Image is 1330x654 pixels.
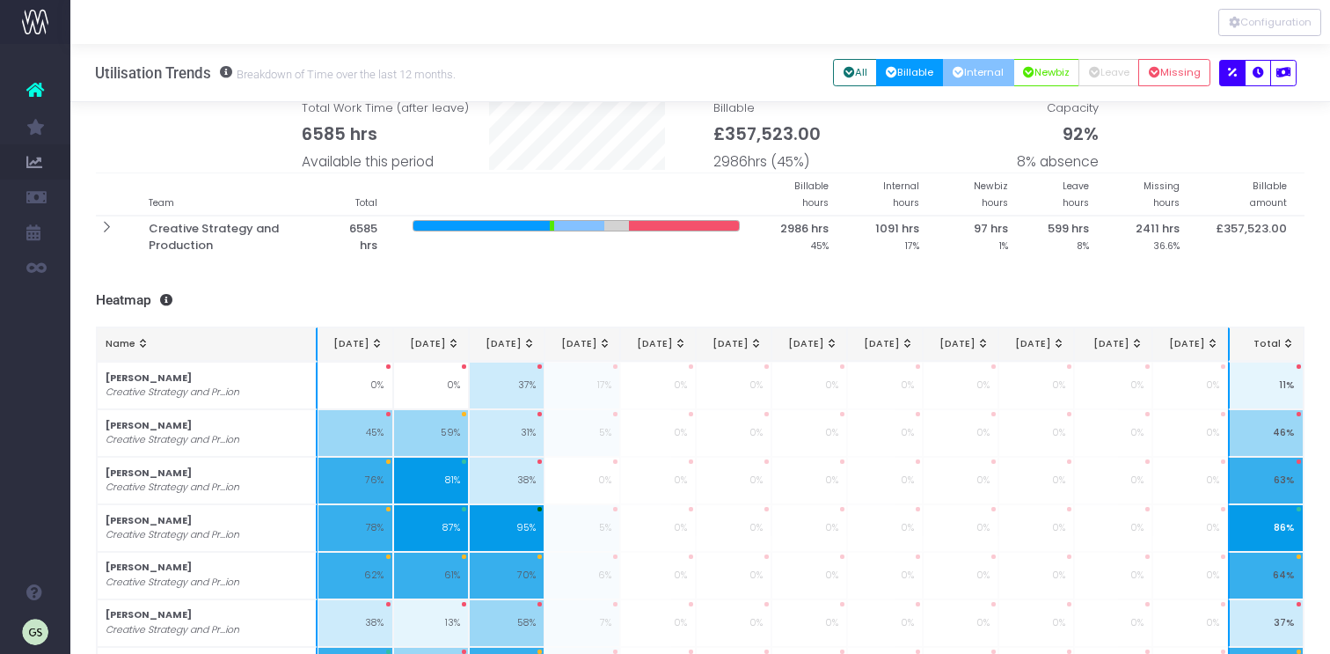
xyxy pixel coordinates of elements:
strong: [PERSON_NAME] [106,514,192,527]
td: 76% [318,457,393,504]
td: 5% [544,504,620,552]
td: 0% [923,599,998,647]
td: 0% [923,504,998,552]
div: [DATE] [403,337,460,351]
small: 17% [905,237,919,253]
small: Billable amount [1250,177,1287,210]
td: 0% [771,599,847,647]
span: 92% [1063,121,1099,147]
span: 2986 hrs [780,220,829,238]
button: Newbiz [1013,59,1080,86]
div: [DATE] [857,337,913,351]
td: 7% [544,599,620,647]
small: 36.6% [1153,237,1180,253]
small: Internal hours [883,177,919,210]
td: 13% [393,599,470,647]
small: 1% [999,237,1008,253]
td: 0% [393,362,470,409]
small: 8% [1077,237,1089,253]
td: 0% [771,552,847,599]
span: Billable [713,99,821,173]
strong: [PERSON_NAME] [106,608,192,621]
th: Jan 26: activate to sort column ascending [771,327,847,362]
td: 0% [620,552,696,599]
div: [DATE] [1008,337,1064,351]
th: Creative Strategy and Production [131,216,318,258]
img: images/default_profile_image.png [22,619,48,645]
small: Total [355,194,377,209]
th: Dec 25: activate to sort column ascending [696,327,771,362]
span: Capacity [1017,99,1099,173]
h3: Heatmap [96,292,1305,309]
th: £357,523.00 [1197,216,1305,258]
td: 0% [923,362,998,409]
td: 86% [1228,504,1304,552]
div: [DATE] [630,337,686,351]
span: 97 hrs [974,220,1008,238]
span: 6585 hrs [302,121,377,147]
td: 0% [998,409,1074,457]
div: [DATE] [554,337,610,351]
small: Team [149,194,174,209]
td: 61% [393,552,470,599]
button: Configuration [1218,9,1321,36]
td: 0% [998,552,1074,599]
td: 0% [847,457,923,504]
td: 58% [469,599,544,647]
small: Newbiz hours [974,177,1008,210]
td: 0% [771,457,847,504]
td: 0% [771,504,847,552]
th: Name: activate to sort column ascending [97,327,318,362]
td: 0% [847,362,923,409]
div: [DATE] [705,337,762,351]
span: 599 hrs [1048,220,1089,238]
span: £357,523.00 [713,121,821,147]
td: 0% [696,599,771,647]
i: Creative Strategy and Pr...ion [106,623,239,637]
td: 45% [318,409,393,457]
th: Jul 25: activate to sort column ascending [318,327,393,362]
td: 0% [923,552,998,599]
td: 87% [393,504,470,552]
td: 0% [1074,409,1152,457]
button: Leave [1078,59,1139,86]
span: 8% absence [1017,151,1099,172]
span: 2986hrs (45%) [713,151,809,172]
td: 0% [544,457,620,504]
small: Leave hours [1063,177,1089,210]
button: Missing [1138,59,1210,86]
td: 0% [771,409,847,457]
strong: [PERSON_NAME] [106,371,192,385]
th: Apr 26: activate to sort column ascending [998,327,1074,362]
td: 0% [620,409,696,457]
th: Nov 25: activate to sort column ascending [620,327,696,362]
td: 0% [620,504,696,552]
button: All [833,59,877,86]
div: [DATE] [1084,337,1144,351]
td: 59% [393,409,470,457]
td: 0% [1152,552,1228,599]
strong: [PERSON_NAME] [106,419,192,432]
button: Internal [943,59,1014,86]
th: Total: activate to sort column ascending [1228,327,1304,362]
td: 0% [998,362,1074,409]
div: [DATE] [479,337,535,351]
td: 0% [847,409,923,457]
td: 0% [998,599,1074,647]
span: Total Work Time (after leave) [302,99,469,173]
span: 1091 hrs [875,220,919,238]
th: Aug 25: activate to sort column ascending [393,327,470,362]
span: 2411 hrs [1136,220,1180,238]
td: 0% [998,457,1074,504]
td: 0% [620,457,696,504]
td: 0% [696,362,771,409]
div: [DATE] [1162,337,1218,351]
td: 63% [1228,457,1304,504]
td: 0% [620,599,696,647]
td: 0% [1074,457,1152,504]
td: 31% [469,409,544,457]
td: 0% [1152,504,1228,552]
td: 62% [318,552,393,599]
i: Creative Strategy and Pr...ion [106,576,239,590]
div: Name [106,337,307,351]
